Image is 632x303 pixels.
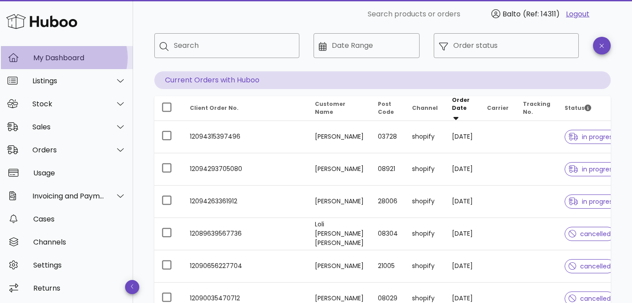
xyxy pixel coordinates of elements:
span: Customer Name [315,100,345,116]
td: 08304 [371,218,405,250]
span: Balto [502,9,521,19]
div: Cases [33,215,126,223]
td: 12089639567736 [183,218,308,250]
th: Status [557,96,627,121]
span: in progress [569,134,616,140]
td: [PERSON_NAME] [308,186,371,218]
div: Sales [32,123,105,131]
div: Stock [32,100,105,108]
td: shopify [405,153,445,186]
span: cancelled [569,231,611,237]
th: Client Order No. [183,96,308,121]
span: Tracking No. [523,100,550,116]
div: Settings [33,261,126,269]
td: 12090656227704 [183,250,308,283]
td: [PERSON_NAME] [308,153,371,186]
img: Huboo Logo [6,12,77,31]
td: [DATE] [445,250,480,283]
div: Listings [32,77,105,85]
th: Post Code [371,96,405,121]
div: Orders [32,146,105,154]
div: Invoicing and Payments [32,192,105,200]
th: Tracking No. [516,96,557,121]
a: Logout [566,9,589,19]
td: [DATE] [445,218,480,250]
span: cancelled [569,295,611,302]
td: shopify [405,186,445,218]
td: [DATE] [445,186,480,218]
span: Post Code [378,100,394,116]
td: 28006 [371,186,405,218]
div: Usage [33,169,126,177]
td: shopify [405,250,445,283]
td: 12094293705080 [183,153,308,186]
span: (Ref: 14311) [523,9,560,19]
th: Customer Name [308,96,371,121]
td: 08921 [371,153,405,186]
td: [DATE] [445,153,480,186]
div: Channels [33,238,126,246]
td: 21005 [371,250,405,283]
span: Channel [412,104,438,112]
td: shopify [405,121,445,153]
span: cancelled [569,263,611,269]
td: shopify [405,218,445,250]
div: My Dashboard [33,54,126,62]
td: Loli [PERSON_NAME] [PERSON_NAME] [308,218,371,250]
p: Current Orders with Huboo [154,71,611,89]
td: 12094263361912 [183,186,308,218]
td: 12094315397496 [183,121,308,153]
td: [PERSON_NAME] [308,121,371,153]
td: 03728 [371,121,405,153]
span: Order Date [452,96,470,112]
span: in progress [569,198,616,205]
td: [DATE] [445,121,480,153]
span: Client Order No. [190,104,239,112]
th: Carrier [480,96,516,121]
div: Returns [33,284,126,292]
span: Carrier [487,104,509,112]
td: [PERSON_NAME] [308,250,371,283]
th: Channel [405,96,445,121]
span: Status [565,104,591,112]
span: in progress [569,166,616,172]
th: Order Date: Sorted descending. Activate to remove sorting. [445,96,480,121]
